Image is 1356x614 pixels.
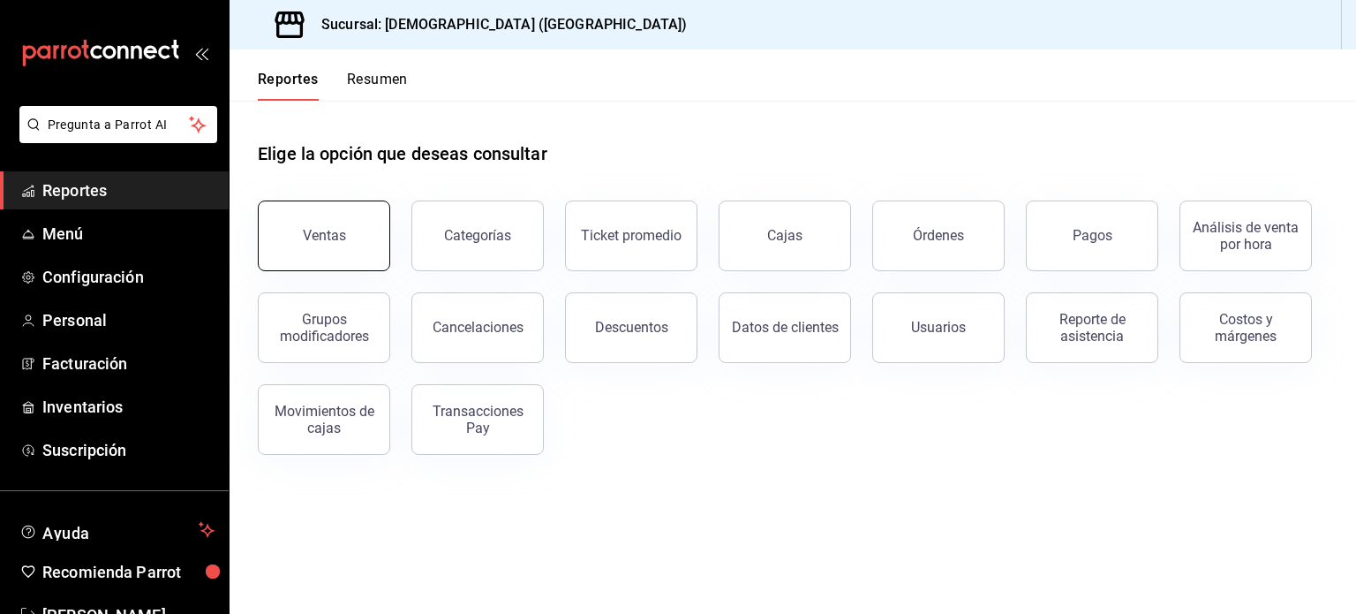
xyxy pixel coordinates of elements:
[269,403,379,436] div: Movimientos de cajas
[258,384,390,455] button: Movimientos de cajas
[1026,201,1158,271] button: Pagos
[42,308,215,332] span: Personal
[12,128,217,147] a: Pregunta a Parrot AI
[872,201,1005,271] button: Órdenes
[581,227,682,244] div: Ticket promedio
[1073,227,1112,244] div: Pagos
[565,201,697,271] button: Ticket promedio
[347,71,408,101] button: Resumen
[1179,201,1312,271] button: Análisis de venta por hora
[1179,292,1312,363] button: Costos y márgenes
[1026,292,1158,363] button: Reporte de asistencia
[872,292,1005,363] button: Usuarios
[732,319,839,336] div: Datos de clientes
[258,201,390,271] button: Ventas
[1037,311,1147,345] div: Reporte de asistencia
[194,46,208,60] button: open_drawer_menu
[42,438,215,462] span: Suscripción
[913,227,964,244] div: Órdenes
[42,395,215,419] span: Inventarios
[767,227,802,244] div: Cajas
[444,227,511,244] div: Categorías
[19,106,217,143] button: Pregunta a Parrot AI
[595,319,668,336] div: Descuentos
[1191,311,1300,345] div: Costos y márgenes
[42,265,215,289] span: Configuración
[911,319,966,336] div: Usuarios
[258,292,390,363] button: Grupos modificadores
[565,292,697,363] button: Descuentos
[423,403,532,436] div: Transacciones Pay
[433,319,524,336] div: Cancelaciones
[411,384,544,455] button: Transacciones Pay
[411,201,544,271] button: Categorías
[258,140,547,167] h1: Elige la opción que deseas consultar
[719,292,851,363] button: Datos de clientes
[42,519,192,541] span: Ayuda
[307,14,687,35] h3: Sucursal: [DEMOGRAPHIC_DATA] ([GEOGRAPHIC_DATA])
[1191,219,1300,253] div: Análisis de venta por hora
[42,560,215,584] span: Recomienda Parrot
[258,71,319,101] button: Reportes
[258,71,408,101] div: navigation tabs
[269,311,379,345] div: Grupos modificadores
[42,352,215,375] span: Facturación
[42,222,215,246] span: Menú
[303,227,346,244] div: Ventas
[411,292,544,363] button: Cancelaciones
[719,201,851,271] button: Cajas
[48,116,190,134] span: Pregunta a Parrot AI
[42,178,215,202] span: Reportes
